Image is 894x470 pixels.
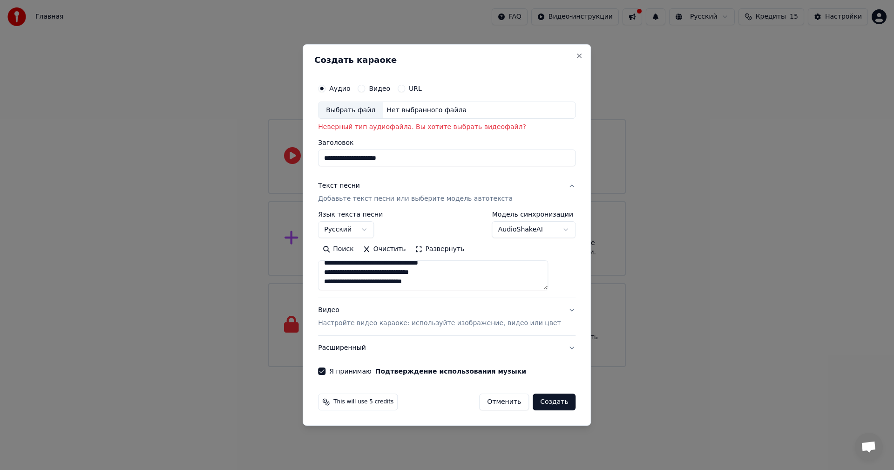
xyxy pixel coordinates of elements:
[318,211,576,298] div: Текст песниДобавьте текст песни или выберите модель автотекста
[329,368,526,375] label: Я принимаю
[318,306,561,328] div: Видео
[318,298,576,335] button: ВидеоНастройте видео караоке: используйте изображение, видео или цвет
[318,174,576,211] button: Текст песниДобавьте текст песни или выберите модель автотекста
[318,319,561,328] p: Настройте видео караоке: используйте изображение, видео или цвет
[318,195,513,204] p: Добавьте текст песни или выберите модель автотекста
[329,85,350,92] label: Аудио
[318,102,383,119] div: Выбрать файл
[359,242,411,257] button: Очистить
[333,398,393,406] span: This will use 5 credits
[479,394,529,410] button: Отменить
[318,242,358,257] button: Поиск
[318,182,360,191] div: Текст песни
[492,211,576,218] label: Модель синхронизации
[318,336,576,360] button: Расширенный
[533,394,576,410] button: Создать
[383,106,470,115] div: Нет выбранного файла
[375,368,526,375] button: Я принимаю
[318,140,576,146] label: Заголовок
[314,56,579,64] h2: Создать караоке
[409,85,422,92] label: URL
[318,211,383,218] label: Язык текста песни
[369,85,390,92] label: Видео
[318,123,576,132] p: Неверный тип аудиофайла. Вы хотите выбрать видеофайл?
[410,242,469,257] button: Развернуть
